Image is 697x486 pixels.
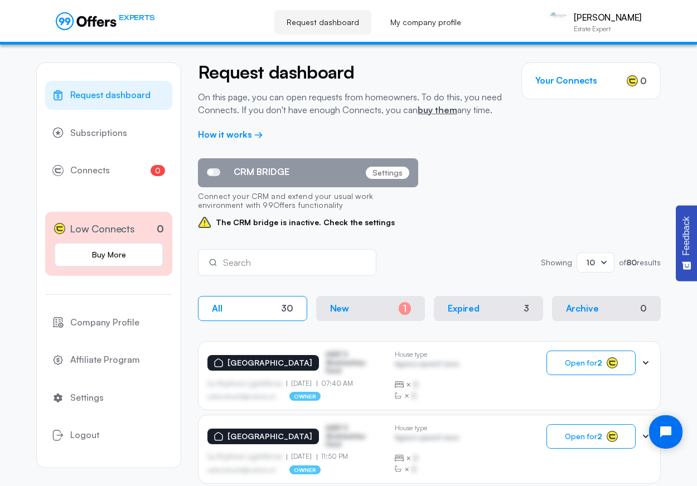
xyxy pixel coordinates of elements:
span: Feedback [681,216,691,255]
span: Affiliate Program [70,353,140,367]
p: New [330,303,350,314]
a: Connects0 [45,156,172,185]
span: Open for [565,358,602,367]
p: Archive [566,303,599,314]
p: 07:40 AM [317,380,354,387]
span: EXPERTS [119,12,154,23]
h3: Your Connects [535,75,597,86]
p: [DATE] [287,380,317,387]
a: buy them [418,104,457,115]
span: Settings [70,391,104,405]
button: Feedback - Show survey [676,205,697,281]
a: Affiliate Program [45,346,172,375]
p: Agrwsv qwervf oiuns [395,434,459,444]
span: B [412,390,417,401]
button: Open for2 [546,424,636,449]
p: ASDF S Sfasfdasfdas Dasd [326,424,381,448]
span: 0 [640,74,647,88]
p: ASDF S Sfasfdasfdas Dasd [326,351,381,375]
img: Lauran Bonaparte [547,11,569,33]
p: Estate Expert [574,26,641,32]
p: House type [395,424,459,432]
iframe: Tidio Chat [640,406,692,458]
div: × [395,390,459,401]
strong: 80 [626,257,637,267]
p: by Afgdsrwe Ljgjkdfsbvas [207,380,287,387]
span: Logout [70,428,99,443]
span: CRM BRIDGE [234,167,289,177]
button: All30 [198,296,307,321]
p: by Afgdsrwe Ljgjkdfsbvas [207,453,287,460]
a: Request dashboard [45,81,172,110]
a: Buy More [54,242,163,267]
span: Connects [70,163,110,178]
a: Settings [45,383,172,412]
span: Request dashboard [70,88,151,103]
button: Archive0 [552,296,661,321]
p: Agrwsv qwervf oiuns [395,360,459,371]
p: Showing [541,259,572,266]
div: 1 [399,302,411,315]
button: Logout [45,421,172,450]
p: asdfasdfasasfd@asdfasd.asf [207,393,276,400]
a: My company profile [378,10,473,35]
p: [DATE] [287,453,317,460]
span: 0 [151,165,165,176]
p: All [212,303,222,314]
p: owner [289,465,321,474]
strong: 2 [597,358,602,367]
div: × [395,379,459,390]
p: 0 [157,221,164,236]
a: EXPERTS [56,12,154,30]
p: Settings [366,167,409,179]
div: 30 [281,303,293,314]
div: 0 [640,303,647,314]
a: Request dashboard [274,10,371,35]
span: Open for [565,432,602,441]
p: [GEOGRAPHIC_DATA] [228,358,312,368]
div: × [395,453,459,464]
div: × [395,464,459,475]
div: 3 [524,303,529,314]
p: [GEOGRAPHIC_DATA] [228,432,312,441]
p: of results [619,259,661,266]
a: Subscriptions [45,119,172,148]
button: New1 [316,296,425,321]
span: Company Profile [70,315,139,330]
p: owner [289,392,321,401]
span: B [413,453,418,464]
span: Subscriptions [70,126,127,140]
p: House type [395,351,459,358]
p: Connect your CRM and extend your usual work environment with 99Offers functionality [198,187,418,216]
span: B [413,379,418,390]
span: Low Connects [70,221,135,237]
p: 11:50 PM [317,453,348,460]
a: How it works → [198,129,263,140]
h2: Request dashboard [198,62,505,82]
span: The CRM bridge is inactive. Check the settings [198,216,418,229]
span: 10 [586,257,595,267]
button: Open for2 [546,351,636,375]
p: [PERSON_NAME] [574,12,641,23]
p: asdfasdfasasfd@asdfasd.asf [207,466,276,473]
a: Company Profile [45,308,172,337]
strong: 2 [597,431,602,441]
p: Expired [448,303,480,314]
p: On this page, you can open requests from homeowners. To do this, you need Connects. If you don't ... [198,91,505,116]
span: B [412,464,417,475]
button: Expired3 [434,296,543,321]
